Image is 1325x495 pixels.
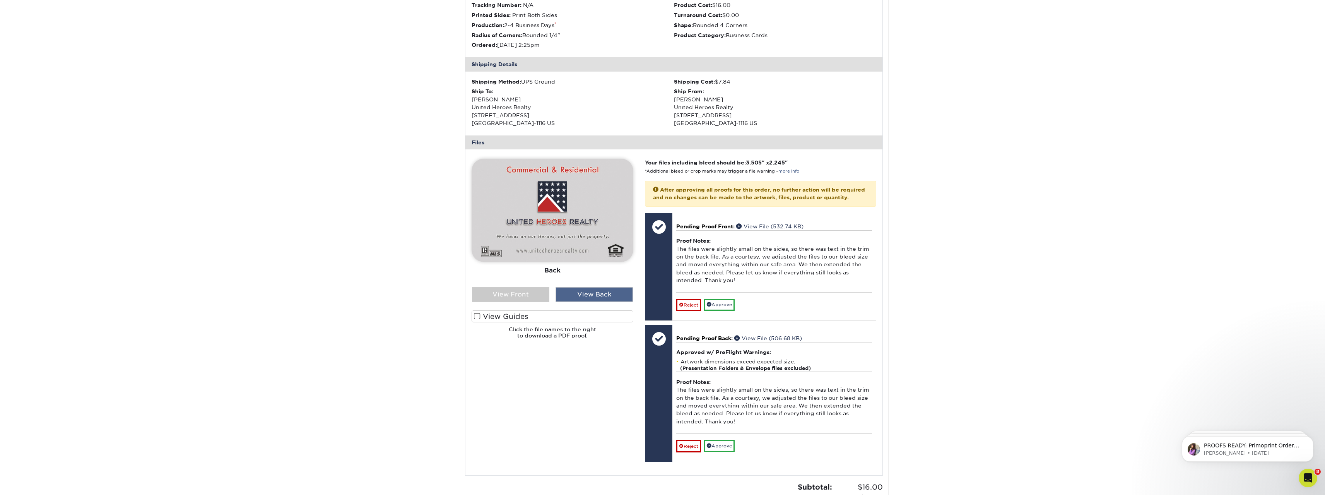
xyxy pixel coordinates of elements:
li: Rounded 1/4" [472,31,674,39]
strong: Ordered: [472,42,497,48]
strong: Shape: [674,22,693,28]
span: $16.00 [834,482,883,493]
label: View Guides [472,310,633,322]
strong: Ship To: [472,88,493,94]
strong: Proof Notes: [676,379,711,385]
li: $0.00 [674,11,876,19]
strong: Production: [472,22,504,28]
div: View Back [556,287,633,302]
div: View Front [472,287,549,302]
strong: Turnaround Cost: [674,12,722,18]
span: Pending Proof Back: [676,335,733,341]
a: Reject [676,299,701,311]
a: Approve [704,299,735,311]
h4: Approved w/ PreFlight Warnings: [676,349,872,355]
div: The files were slightly small on the sides, so there was text in the trim on the back file. As a ... [676,230,872,292]
li: Rounded 4 Corners [674,21,876,29]
strong: Printed Sides: [472,12,511,18]
li: 2-4 Business Days [472,21,674,29]
a: Reject [676,440,701,452]
strong: (Presentation Folders & Envelope files excluded) [680,365,811,371]
a: Approve [704,440,735,452]
div: The files were slightly small on the sides, so there was text in the trim on the back file. As a ... [676,372,872,433]
li: $16.00 [674,1,876,9]
strong: Your files including bleed should be: " x " [645,159,788,166]
span: 2.245 [769,159,785,166]
div: Shipping Details [465,57,882,71]
span: N/A [523,2,533,8]
li: Artwork dimensions exceed expected size. [676,358,872,372]
strong: Ship From: [674,88,704,94]
span: PROOFS READY: Primoprint Order 25923-21870-25678 Thank you for placing your print order with Prim... [34,22,129,167]
small: *Additional bleed or crop marks may trigger a file warning – [645,169,799,174]
li: Business Cards [674,31,876,39]
div: $7.84 [674,78,876,86]
p: Message from Erica, sent 4d ago [34,30,133,37]
h6: Click the file names to the right to download a PDF proof. [472,326,633,345]
span: 3.505 [746,159,762,166]
a: View File (532.74 KB) [736,223,804,230]
strong: Shipping Method: [472,79,521,85]
div: UPS Ground [472,78,674,86]
span: 8 [1315,469,1321,475]
a: more info [778,169,799,174]
iframe: Intercom live chat [1299,469,1317,487]
strong: Subtotal: [798,483,832,491]
div: Back [472,262,633,279]
span: Print Both Sides [512,12,557,18]
iframe: Intercom notifications message [1170,420,1325,474]
strong: Radius of Corners: [472,32,522,38]
strong: Product Category: [674,32,726,38]
strong: Shipping Cost: [674,79,715,85]
strong: After approving all proofs for this order, no further action will be required and no changes can ... [653,187,865,200]
a: View File (506.68 KB) [734,335,802,341]
strong: Product Cost: [674,2,712,8]
span: Pending Proof Front: [676,223,735,230]
strong: Proof Notes: [676,238,711,244]
li: [DATE] 2:25pm [472,41,674,49]
strong: Tracking Number: [472,2,521,8]
div: [PERSON_NAME] United Heroes Realty [STREET_ADDRESS] [GEOGRAPHIC_DATA]-1116 US [472,87,674,127]
div: [PERSON_NAME] United Heroes Realty [STREET_ADDRESS] [GEOGRAPHIC_DATA]-1116 US [674,87,876,127]
div: Files [465,135,882,149]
